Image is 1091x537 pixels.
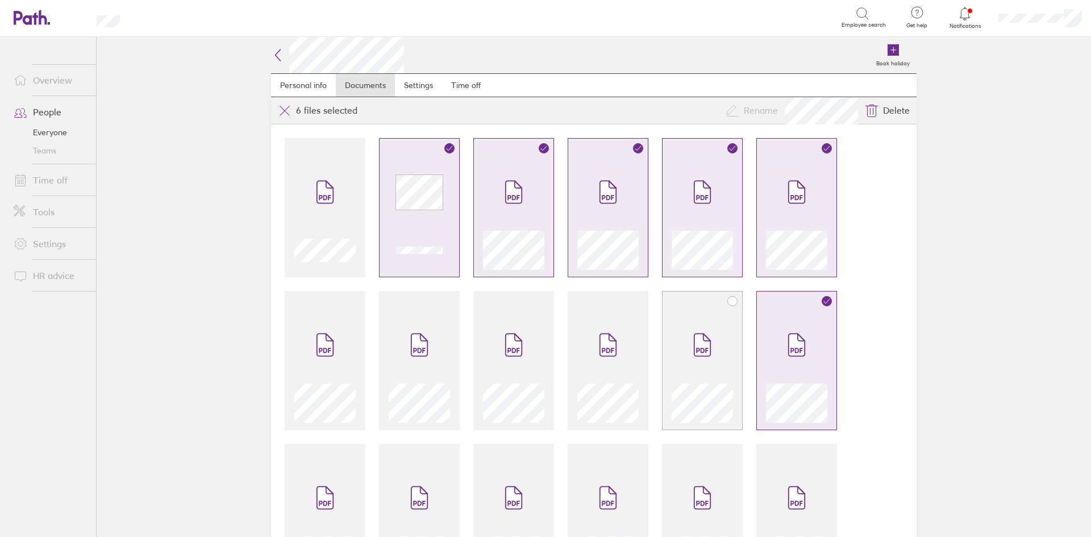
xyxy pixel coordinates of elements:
[5,232,96,255] a: Settings
[719,97,785,124] button: Rename
[271,74,336,97] a: Personal info
[5,141,96,160] a: Teams
[5,69,96,91] a: Overview
[883,102,910,120] span: Delete
[395,74,442,97] a: Settings
[947,6,984,30] a: Notifications
[296,102,357,120] span: 6 files selected
[5,123,96,141] a: Everyone
[869,57,917,67] label: Book holiday
[869,37,917,73] a: Book holiday
[336,74,395,97] a: Documents
[858,97,917,124] button: Delete
[947,23,984,30] span: Notifications
[442,74,490,97] a: Time off
[744,102,778,120] span: Rename
[151,12,180,22] div: Search
[5,264,96,287] a: HR advice
[842,22,886,28] span: Employee search
[5,101,96,123] a: People
[5,201,96,223] a: Tools
[5,169,96,192] a: Time off
[898,22,935,29] span: Get help
[271,97,364,124] button: 6 files selected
